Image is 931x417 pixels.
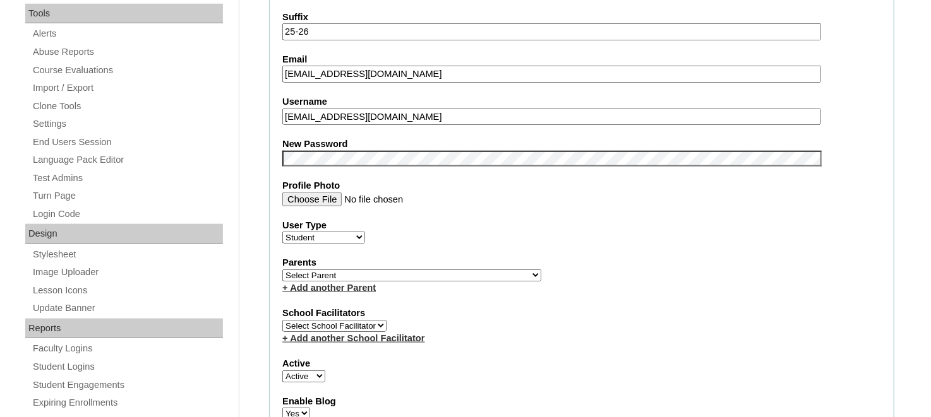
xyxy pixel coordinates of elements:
[32,44,223,60] a: Abuse Reports
[32,170,223,186] a: Test Admins
[282,357,881,370] label: Active
[32,26,223,42] a: Alerts
[32,80,223,96] a: Import / Export
[32,300,223,316] a: Update Banner
[32,134,223,150] a: End Users Session
[32,152,223,168] a: Language Pack Editor
[282,283,376,293] a: + Add another Parent
[282,333,424,343] a: + Add another School Facilitator
[32,341,223,356] a: Faculty Logins
[32,247,223,262] a: Stylesheet
[32,359,223,375] a: Student Logins
[32,206,223,222] a: Login Code
[32,264,223,280] a: Image Uploader
[282,11,881,24] label: Suffix
[282,219,881,232] label: User Type
[282,53,881,66] label: Email
[282,138,881,151] label: New Password
[282,95,881,109] label: Username
[32,395,223,411] a: Expiring Enrollments
[25,319,223,339] div: Reports
[25,224,223,244] div: Design
[282,307,881,320] label: School Facilitators
[25,4,223,24] div: Tools
[32,188,223,204] a: Turn Page
[282,179,881,192] label: Profile Photo
[282,256,881,269] label: Parents
[282,395,881,408] label: Enable Blog
[32,62,223,78] a: Course Evaluations
[32,116,223,132] a: Settings
[32,283,223,298] a: Lesson Icons
[32,98,223,114] a: Clone Tools
[32,377,223,393] a: Student Engagements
